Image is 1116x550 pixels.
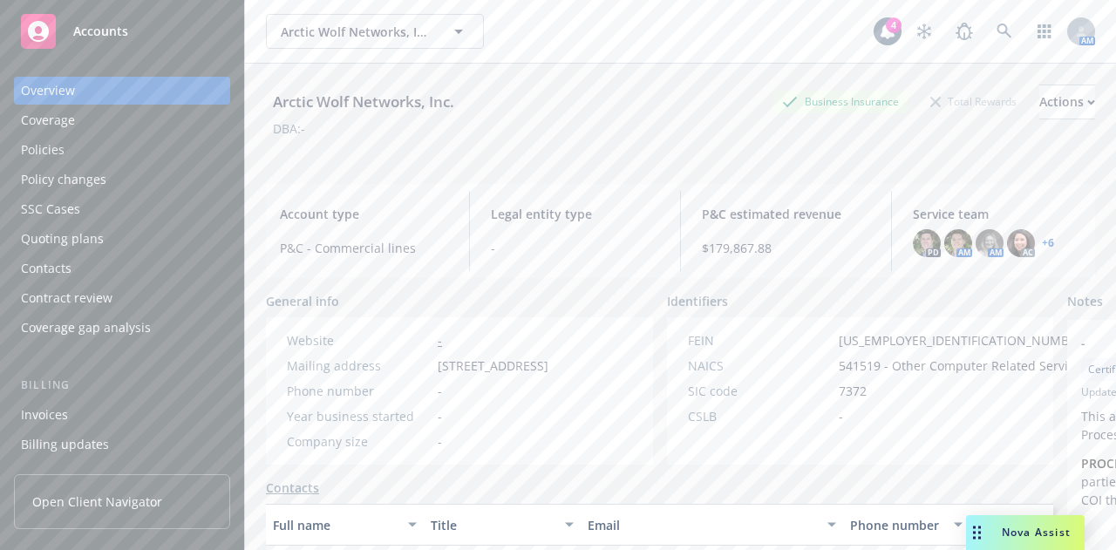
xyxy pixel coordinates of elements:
[14,77,230,105] a: Overview
[688,407,832,425] div: CSLB
[273,516,398,534] div: Full name
[850,516,942,534] div: Phone number
[21,166,106,194] div: Policy changes
[588,516,817,534] div: Email
[1027,14,1062,49] a: Switch app
[688,356,832,375] div: NAICS
[987,14,1022,49] a: Search
[21,136,65,164] div: Policies
[491,205,659,223] span: Legal entity type
[667,292,728,310] span: Identifiers
[266,91,461,113] div: Arctic Wolf Networks, Inc.
[839,331,1088,350] span: [US_EMPLOYER_IDENTIFICATION_NUMBER]
[287,407,431,425] div: Year business started
[966,515,988,550] div: Drag to move
[21,225,104,253] div: Quoting plans
[287,356,431,375] div: Mailing address
[14,136,230,164] a: Policies
[976,229,1004,257] img: photo
[266,479,319,497] a: Contacts
[970,504,1053,546] button: Key contact
[839,356,1087,375] span: 541519 - Other Computer Related Services
[287,382,431,400] div: Phone number
[280,205,448,223] span: Account type
[773,91,908,112] div: Business Insurance
[438,356,548,375] span: [STREET_ADDRESS]
[266,504,424,546] button: Full name
[1067,292,1103,313] span: Notes
[1042,238,1054,248] a: +6
[21,314,151,342] div: Coverage gap analysis
[1002,525,1071,540] span: Nova Assist
[14,377,230,394] div: Billing
[14,225,230,253] a: Quoting plans
[21,77,75,105] div: Overview
[14,401,230,429] a: Invoices
[281,23,432,41] span: Arctic Wolf Networks, Inc.
[32,492,162,511] span: Open Client Navigator
[424,504,582,546] button: Title
[907,14,942,49] a: Stop snowing
[944,229,972,257] img: photo
[14,7,230,56] a: Accounts
[581,504,843,546] button: Email
[14,284,230,312] a: Contract review
[21,106,75,134] div: Coverage
[21,255,71,282] div: Contacts
[843,504,969,546] button: Phone number
[947,14,982,49] a: Report a Bug
[14,166,230,194] a: Policy changes
[839,382,867,400] span: 7372
[14,314,230,342] a: Coverage gap analysis
[431,516,555,534] div: Title
[21,284,112,312] div: Contract review
[21,431,109,458] div: Billing updates
[913,229,941,257] img: photo
[688,382,832,400] div: SIC code
[14,195,230,223] a: SSC Cases
[21,401,68,429] div: Invoices
[273,119,305,138] div: DBA: -
[438,382,442,400] span: -
[1007,229,1035,257] img: photo
[702,205,870,223] span: P&C estimated revenue
[913,205,1081,223] span: Service team
[438,432,442,451] span: -
[21,195,80,223] div: SSC Cases
[266,292,339,310] span: General info
[14,106,230,134] a: Coverage
[702,239,870,257] span: $179,867.88
[280,239,448,257] span: P&C - Commercial lines
[287,432,431,451] div: Company size
[688,331,832,350] div: FEIN
[287,331,431,350] div: Website
[438,332,442,349] a: -
[966,515,1085,550] button: Nova Assist
[14,431,230,458] a: Billing updates
[438,407,442,425] span: -
[839,407,843,425] span: -
[14,255,230,282] a: Contacts
[73,24,128,38] span: Accounts
[886,17,902,33] div: 4
[266,14,484,49] button: Arctic Wolf Networks, Inc.
[491,239,659,257] span: -
[922,91,1025,112] div: Total Rewards
[1039,85,1095,119] button: Actions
